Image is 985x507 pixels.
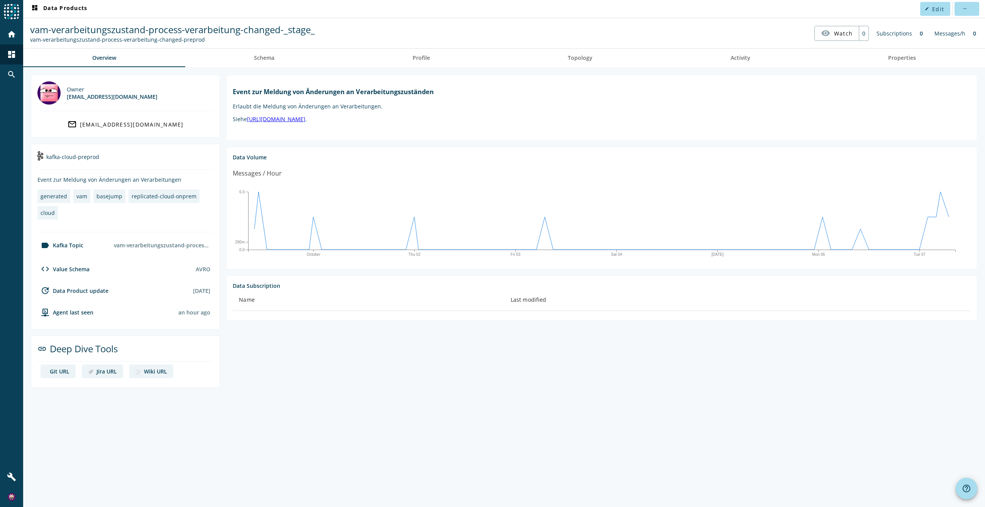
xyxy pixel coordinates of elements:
[731,55,750,61] span: Activity
[27,2,90,16] button: Data Products
[37,81,61,105] img: basejump@mobi.ch
[41,193,67,200] div: generated
[37,117,213,131] a: [EMAIL_ADDRESS][DOMAIN_NAME]
[504,289,971,311] th: Last modified
[30,4,87,14] span: Data Products
[233,88,971,96] h1: Event zur Meldung von Änderungen an Verarbeitungszuständen
[41,365,76,378] a: deep dive imageGit URL
[41,264,50,274] mat-icon: code
[37,286,108,295] div: Data Product update
[815,26,859,40] button: Watch
[239,189,245,194] text: 6.0
[7,472,16,482] mat-icon: build
[821,29,830,38] mat-icon: visibility
[135,369,141,375] img: deep dive image
[233,103,971,110] p: Erlaubt die Meldung von Änderungen an Verarbeitungen.
[247,115,305,123] a: [URL][DOMAIN_NAME]
[88,369,93,375] img: deep dive image
[37,308,93,317] div: agent-env-cloud-preprod
[30,36,315,43] div: Kafka Topic: vam-verarbeitungszustand-process-verarbeitung-changed-preprod
[233,282,971,289] div: Data Subscription
[96,193,122,200] div: basejump
[178,309,210,316] div: Agents typically reports every 15min to 1h
[92,55,116,61] span: Overview
[67,86,157,93] div: Owner
[41,286,50,295] mat-icon: update
[712,252,724,257] text: [DATE]
[111,238,213,252] div: vam-verarbeitungszustand-process-verarbeitung-changed-preprod
[409,252,421,257] text: Thu 02
[37,150,213,170] div: kafka-cloud-preprod
[68,120,77,129] mat-icon: mail_outline
[37,176,213,183] div: Event zur Meldung von Änderungen an Verarbeitungen
[925,7,929,11] mat-icon: edit
[4,4,19,19] img: spoud-logo.svg
[254,55,274,61] span: Schema
[931,26,969,41] div: Messages/h
[511,252,521,257] text: Fri 03
[888,55,916,61] span: Properties
[920,2,950,16] button: Edit
[233,115,971,123] p: Siehe .
[50,368,69,375] div: Git URL
[969,26,980,41] div: 0
[873,26,916,41] div: Subscriptions
[859,26,868,41] div: 0
[307,252,321,257] text: October
[37,344,47,353] mat-icon: link
[30,23,315,36] span: vam-verarbeitungszustand-process-verarbeitung-changed-_stage_
[30,4,39,14] mat-icon: dashboard
[962,7,966,11] mat-icon: more_horiz
[235,240,245,244] text: 290m
[37,151,43,161] img: kafka-cloud-preprod
[37,264,90,274] div: Value Schema
[8,493,15,501] img: b0ec15ea3b183caa28de252cd8233e53
[37,241,83,250] div: Kafka Topic
[233,289,504,311] th: Name
[233,154,971,161] div: Data Volume
[82,365,123,378] a: deep dive imageJira URL
[916,26,927,41] div: 0
[96,368,117,375] div: Jira URL
[76,193,87,200] div: vam
[80,121,184,128] div: [EMAIL_ADDRESS][DOMAIN_NAME]
[834,27,853,40] span: Watch
[37,342,213,362] div: Deep Dive Tools
[7,70,16,79] mat-icon: search
[568,55,592,61] span: Topology
[7,50,16,59] mat-icon: dashboard
[611,252,622,257] text: Sat 04
[233,169,282,178] div: Messages / Hour
[962,484,971,493] mat-icon: help_outline
[914,252,926,257] text: Tue 07
[41,241,50,250] mat-icon: label
[196,265,210,273] div: AVRO
[41,209,55,216] div: cloud
[132,193,196,200] div: replicated-cloud-onprem
[7,30,16,39] mat-icon: home
[239,247,245,252] text: 0.0
[812,252,825,257] text: Mon 06
[413,55,430,61] span: Profile
[193,287,210,294] div: [DATE]
[67,93,157,100] div: [EMAIL_ADDRESS][DOMAIN_NAME]
[129,365,173,378] a: deep dive imageWiki URL
[932,5,944,13] span: Edit
[144,368,167,375] div: Wiki URL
